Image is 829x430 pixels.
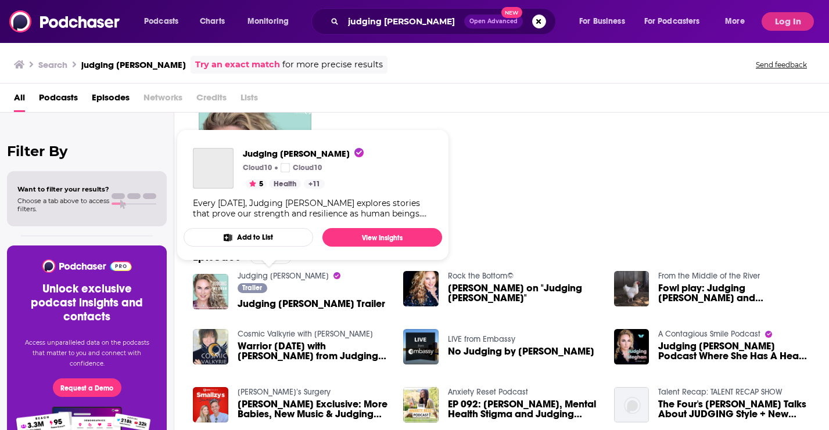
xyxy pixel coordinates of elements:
a: Rock the Bottom© [448,271,514,281]
img: Judging Meghan Podcast Where She Has A Heart To Heart With Me, Victoria Cuore [614,329,649,364]
span: Open Advanced [469,19,518,24]
button: 5 [246,179,267,189]
a: Health [269,179,301,189]
a: Judging Meghan Trailer [238,299,385,309]
h3: judging [PERSON_NAME] [81,59,186,70]
input: Search podcasts, credits, & more... [343,12,464,31]
span: Lists [241,88,258,112]
a: +11 [304,179,325,189]
h3: Search [38,59,67,70]
a: Cosmic Valkyrie with Lynn Louise Larson [238,329,373,339]
a: Anxiety Reset Podcast [448,387,528,397]
button: open menu [136,12,193,31]
span: Trailer [242,284,262,291]
a: View Insights [322,228,442,247]
span: Podcasts [144,13,178,30]
a: From the Middle of the River [658,271,760,281]
a: Try an exact match [195,58,280,71]
a: Charts [192,12,232,31]
span: New [501,7,522,18]
img: Meghan Trainor Exclusive: More Babies, New Music & Judging Talent [193,387,228,422]
h3: Unlock exclusive podcast insights and contacts [21,282,153,324]
a: Meghan Judge on "Judging Meghan" [448,283,600,303]
a: Judging Meghan [193,148,234,189]
h2: Filter By [7,143,167,160]
img: No Judging by Meghan Mayer [403,329,439,364]
span: Judging [PERSON_NAME] Trailer [238,299,385,309]
span: Want to filter your results? [17,185,109,193]
img: Judging Meghan Trailer [193,274,228,309]
a: Cloud10Cloud10 [281,163,322,172]
a: The Four's Meghan Trainor Talks About JUDGING Style + New Album 'Treat Myself" [658,399,810,419]
span: Warrior [DATE] with [PERSON_NAME] from Judging [PERSON_NAME] Podcast [238,341,390,361]
button: Request a Demo [53,378,121,397]
span: [PERSON_NAME] Exclusive: More Babies, New Music & Judging Talent [238,399,390,419]
a: Talent Recap: TALENT RECAP SHOW [658,387,782,397]
p: Cloud10 [243,163,272,172]
a: Fowl play: Judging Meghan and Woody [658,283,810,303]
p: Access unparalleled data on the podcasts that matter to you and connect with confidence. [21,338,153,369]
a: A Contagious Smile Podcast [658,329,760,339]
button: Add to List [184,228,313,247]
span: Monitoring [247,13,289,30]
div: Search podcasts, credits, & more... [322,8,567,35]
span: Credits [196,88,227,112]
span: The Four's [PERSON_NAME] Talks About JUDGING Style + New Album 'Treat Myself" [658,399,810,419]
button: open menu [239,12,304,31]
button: Open AdvancedNew [464,15,523,28]
img: Warrior Wednesday with Meghan Judge from Judging Meghan Podcast [193,329,228,364]
a: Judging Meghan Podcast Where She Has A Heart To Heart With Me, Victoria Cuore [658,341,810,361]
div: Every [DATE], Judging [PERSON_NAME] explores stories that prove our strength and resilience as hu... [193,198,433,219]
button: Log In [762,12,814,31]
a: Podcasts [39,88,78,112]
a: Meghan Trainor Exclusive: More Babies, New Music & Judging Talent [238,399,390,419]
a: Warrior Wednesday with Meghan Judge from Judging Meghan Podcast [238,341,390,361]
button: open menu [717,12,759,31]
a: No Judging by Meghan Mayer [448,346,594,356]
a: Judging Meghan [243,148,364,159]
span: Networks [143,88,182,112]
span: Charts [200,13,225,30]
span: EP 092: [PERSON_NAME], Mental Health Stigma and Judging Ourselves with [PERSON_NAME] [448,399,600,419]
a: Episodes [92,88,130,112]
img: Fowl play: Judging Meghan and Woody [614,271,649,306]
a: Judging Meghan [238,271,329,281]
a: Smallzy’s Surgery [238,387,331,397]
img: Podchaser - Follow, Share and Rate Podcasts [9,10,121,32]
span: [PERSON_NAME] on "Judging [PERSON_NAME]" [448,283,600,303]
span: Judging [PERSON_NAME] Podcast Where She Has A Heart To Heart With Me, [PERSON_NAME] [658,341,810,361]
span: Choose a tab above to access filters. [17,197,109,213]
img: Meghan Judge on "Judging Meghan" [403,271,439,306]
button: Send feedback [752,60,810,70]
button: open menu [637,12,717,31]
a: All [14,88,25,112]
button: open menu [571,12,640,31]
span: Fowl play: Judging [PERSON_NAME] and [PERSON_NAME] [658,283,810,303]
span: for more precise results [282,58,383,71]
span: Judging [PERSON_NAME] [243,148,364,159]
a: EP 092: Meghan Markle, Mental Health Stigma and Judging Ourselves with Georgie Collinson [448,399,600,419]
span: For Podcasters [644,13,700,30]
img: Podchaser - Follow, Share and Rate Podcasts [41,259,132,273]
span: More [725,13,745,30]
a: LIVE from Embassy [448,334,515,344]
p: Cloud10 [293,163,322,172]
img: The Four's Meghan Trainor Talks About JUDGING Style + New Album 'Treat Myself" [614,387,649,422]
span: For Business [579,13,625,30]
span: No Judging by [PERSON_NAME] [448,346,594,356]
img: EP 092: Meghan Markle, Mental Health Stigma and Judging Ourselves with Georgie Collinson [403,387,439,422]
